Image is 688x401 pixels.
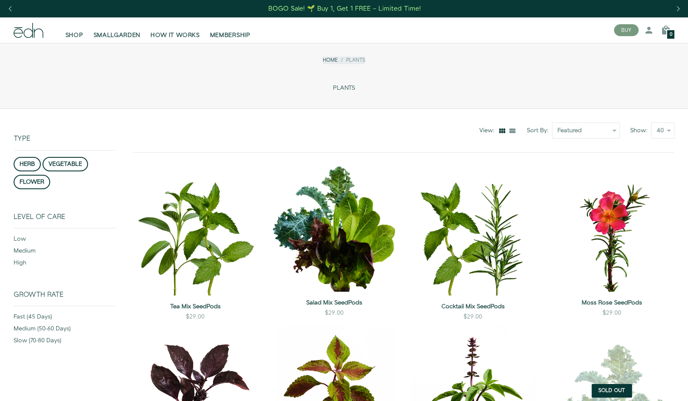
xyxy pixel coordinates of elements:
[14,313,116,324] div: fast (45 days)
[14,157,41,171] button: herb
[603,309,621,317] div: $29.00
[323,57,338,64] a: Home
[43,157,88,171] button: vegetable
[549,299,675,307] a: Moss Rose SeedPods
[410,166,536,296] img: Cocktail Mix SeedPods
[14,291,116,306] div: Growth Rate
[549,166,675,292] img: Moss Rose SeedPods
[325,309,344,317] div: $29.00
[479,126,498,135] div: View:
[333,85,355,92] span: PLANTS
[14,247,116,259] div: medium
[268,4,421,13] div: BOGO Sale! 🌱 Buy 1, Get 1 FREE – Limited Time!
[670,32,672,37] span: 0
[210,31,250,40] span: MEMBERSHIP
[186,313,205,321] div: $29.00
[463,313,482,321] div: $29.00
[205,21,256,40] a: MEMBERSHIP
[323,57,365,64] nav: breadcrumbs
[14,324,116,336] div: medium (50-60 days)
[14,213,116,228] div: Level of Care
[272,166,397,292] img: Salad Mix SeedPods
[410,302,536,311] a: Cocktail Mix SeedPods
[614,24,639,36] button: BUY
[14,235,116,247] div: low
[268,2,422,15] a: BOGO Sale! 🌱 Buy 1, Get 1 FREE – Limited Time!
[14,109,116,150] div: Type
[338,57,365,64] li: Plants
[88,21,146,40] a: SMALLGARDEN
[272,299,397,307] a: Salad Mix SeedPods
[145,21,205,40] a: HOW IT WORKS
[60,21,88,40] a: SHOP
[527,126,552,135] label: Sort By:
[14,336,116,348] div: slow (70-80 days)
[14,175,50,189] button: flower
[151,31,199,40] span: HOW IT WORKS
[65,31,83,40] span: SHOP
[630,126,651,135] label: Show:
[14,259,116,270] div: high
[133,166,258,296] img: Tea Mix SeedPods
[94,31,141,40] span: SMALLGARDEN
[133,302,258,311] a: Tea Mix SeedPods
